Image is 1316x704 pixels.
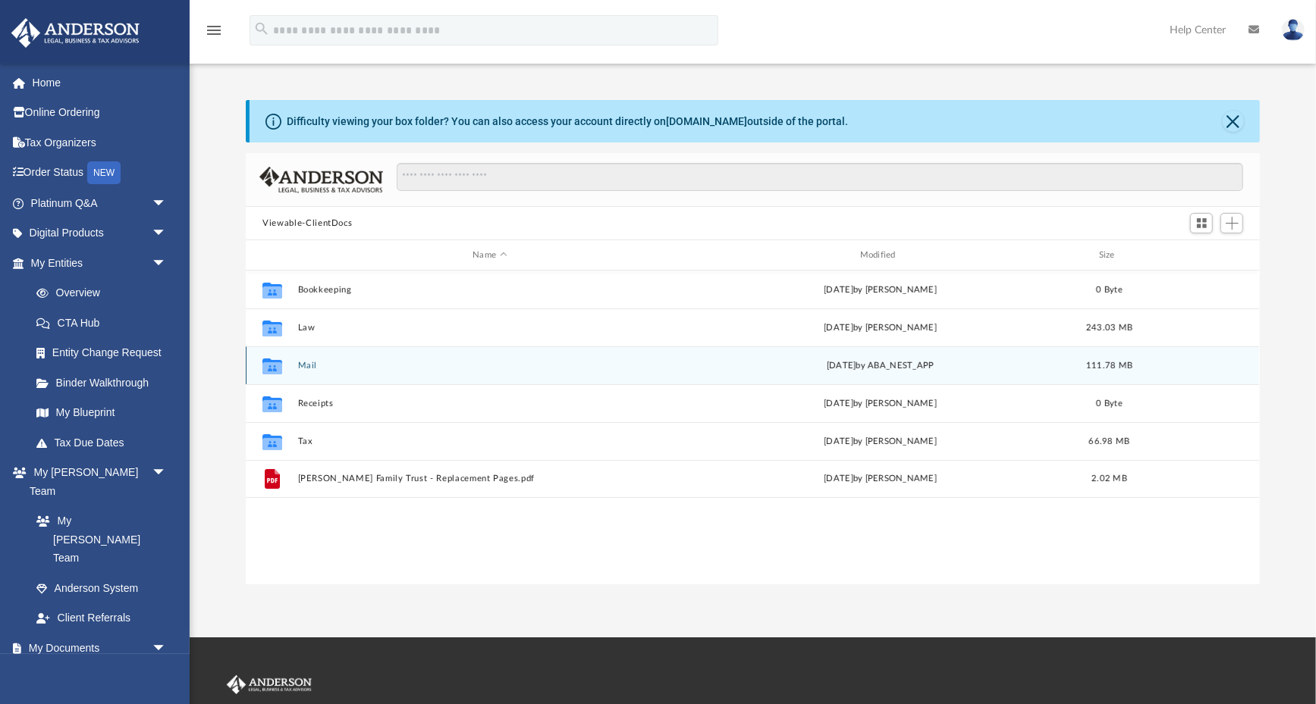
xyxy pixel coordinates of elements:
div: by ABA_NEST_APP [689,359,1073,373]
a: Anderson System [21,573,182,603]
span: arrow_drop_down [152,458,182,489]
i: menu [205,21,223,39]
a: Binder Walkthrough [21,368,190,398]
button: Close [1223,111,1244,132]
button: Tax [298,436,682,446]
span: 66.98 MB [1089,437,1130,446]
span: arrow_drop_down [152,188,182,219]
span: 111.78 MB [1086,361,1132,370]
span: arrow_drop_down [152,218,182,249]
a: CTA Hub [21,308,190,338]
button: [PERSON_NAME] Family Trust - Replacement Pages.pdf [298,474,682,483]
div: [DATE] by [PERSON_NAME] [689,321,1073,335]
a: My Documentsarrow_drop_down [11,633,182,663]
div: Size [1079,249,1140,262]
a: Online Ordering [11,98,190,128]
a: Overview [21,278,190,308]
button: Receipts [298,399,682,408]
button: Bookkeeping [298,285,682,295]
span: arrow_drop_down [152,633,182,664]
button: Law [298,323,682,333]
div: [DATE] by [PERSON_NAME] [689,435,1073,449]
button: Mail [298,361,682,371]
div: grid [246,271,1259,584]
div: [DATE] by [PERSON_NAME] [689,283,1073,297]
span: 243.03 MB [1086,324,1132,332]
a: Entity Change Request [21,338,190,368]
a: Home [11,67,190,98]
div: Modified [688,249,1073,262]
a: Platinum Q&Aarrow_drop_down [11,188,190,218]
div: Name [297,249,682,262]
button: Add [1220,213,1243,234]
button: Viewable-ClientDocs [262,217,352,230]
a: Tax Due Dates [21,427,190,458]
button: Switch to Grid View [1190,213,1213,234]
a: Client Referrals [21,603,182,634]
a: My Blueprint [21,398,182,428]
a: My [PERSON_NAME] Team [21,506,174,574]
div: id [1147,249,1253,262]
span: 0 Byte [1096,399,1123,408]
div: Difficulty viewing your box folder? You can also access your account directly on outside of the p... [287,114,848,130]
i: search [253,20,270,37]
input: Search files and folders [397,163,1243,192]
div: id [253,249,291,262]
div: [DATE] by [PERSON_NAME] [689,472,1073,486]
a: menu [205,29,223,39]
span: 2.02 MB [1091,474,1127,483]
a: Tax Organizers [11,127,190,158]
a: My [PERSON_NAME] Teamarrow_drop_down [11,458,182,506]
a: Order StatusNEW [11,158,190,189]
img: User Pic [1282,19,1305,41]
span: [DATE] [827,361,856,370]
div: [DATE] by [PERSON_NAME] [689,397,1073,411]
img: Anderson Advisors Platinum Portal [7,18,144,48]
div: NEW [87,161,121,184]
img: Anderson Advisors Platinum Portal [224,675,315,695]
a: [DOMAIN_NAME] [666,115,747,127]
span: arrow_drop_down [152,248,182,279]
span: 0 Byte [1096,286,1123,294]
a: My Entitiesarrow_drop_down [11,248,190,278]
a: Digital Productsarrow_drop_down [11,218,190,249]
